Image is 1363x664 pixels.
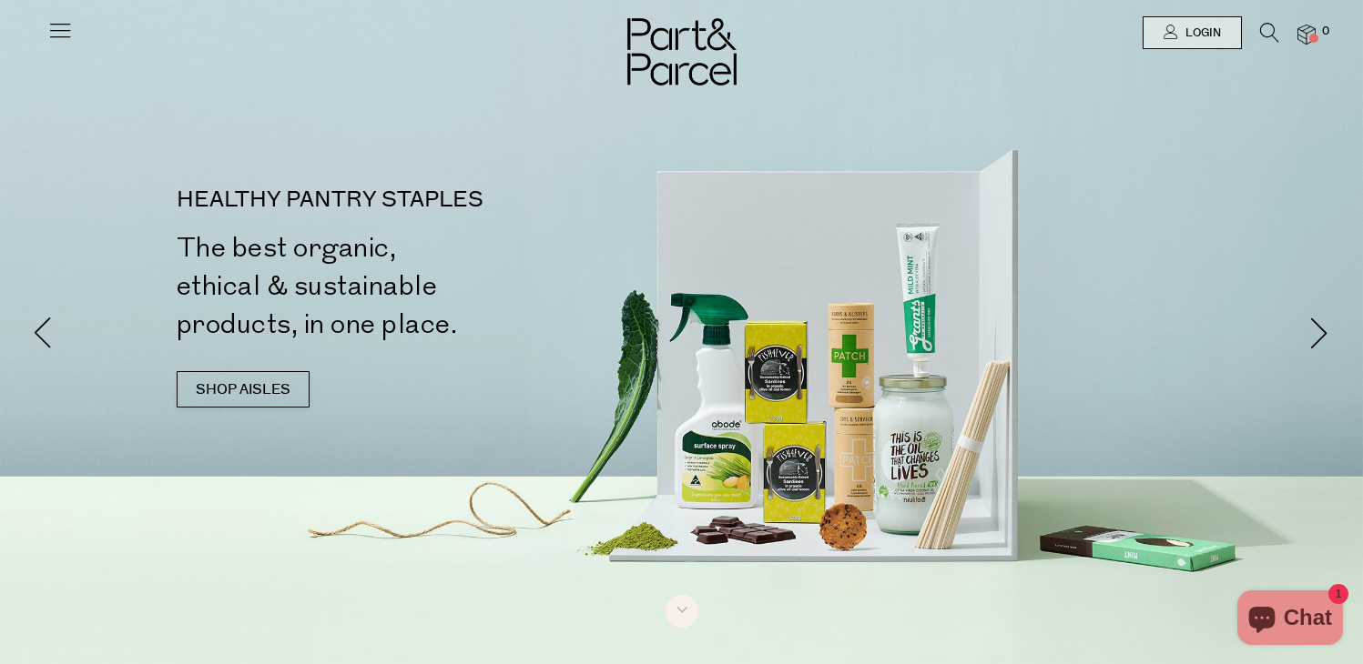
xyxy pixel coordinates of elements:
[1317,24,1334,40] span: 0
[627,18,737,86] img: Part&Parcel
[177,229,689,344] h2: The best organic, ethical & sustainable products, in one place.
[1232,590,1348,649] inbox-online-store-chat: Shopify online store chat
[177,189,689,211] p: HEALTHY PANTRY STAPLES
[1297,25,1316,44] a: 0
[1143,16,1242,49] a: Login
[1181,25,1221,41] span: Login
[177,371,310,407] a: SHOP AISLES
